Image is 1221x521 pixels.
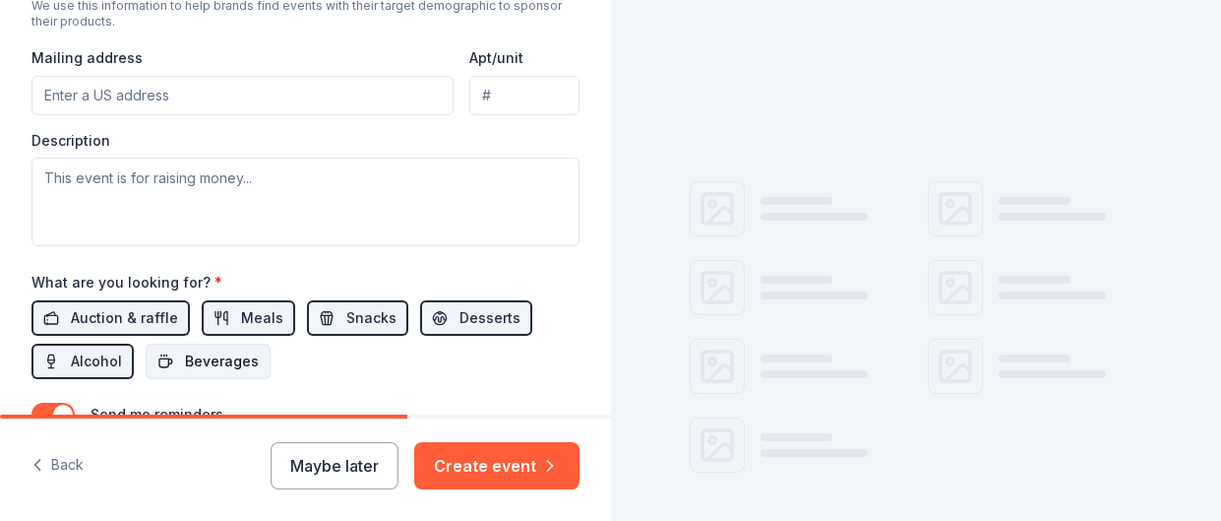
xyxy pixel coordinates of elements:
button: Back [31,445,84,487]
button: Meals [202,300,295,336]
label: Send me reminders [91,406,223,423]
button: Auction & raffle [31,300,190,336]
label: Description [31,131,110,151]
button: Create event [414,442,580,489]
input: Enter a US address [31,76,454,115]
span: Beverages [185,350,259,373]
label: Mailing address [31,48,143,68]
span: Alcohol [71,350,122,373]
label: Apt/unit [469,48,523,68]
input: # [469,76,579,115]
span: Desserts [459,306,520,330]
span: Auction & raffle [71,306,178,330]
span: Snacks [346,306,397,330]
span: Meals [241,306,283,330]
button: Beverages [146,344,271,379]
button: Desserts [420,300,532,336]
button: Alcohol [31,344,134,379]
button: Maybe later [271,442,398,489]
label: What are you looking for? [31,273,222,293]
button: Snacks [307,300,408,336]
